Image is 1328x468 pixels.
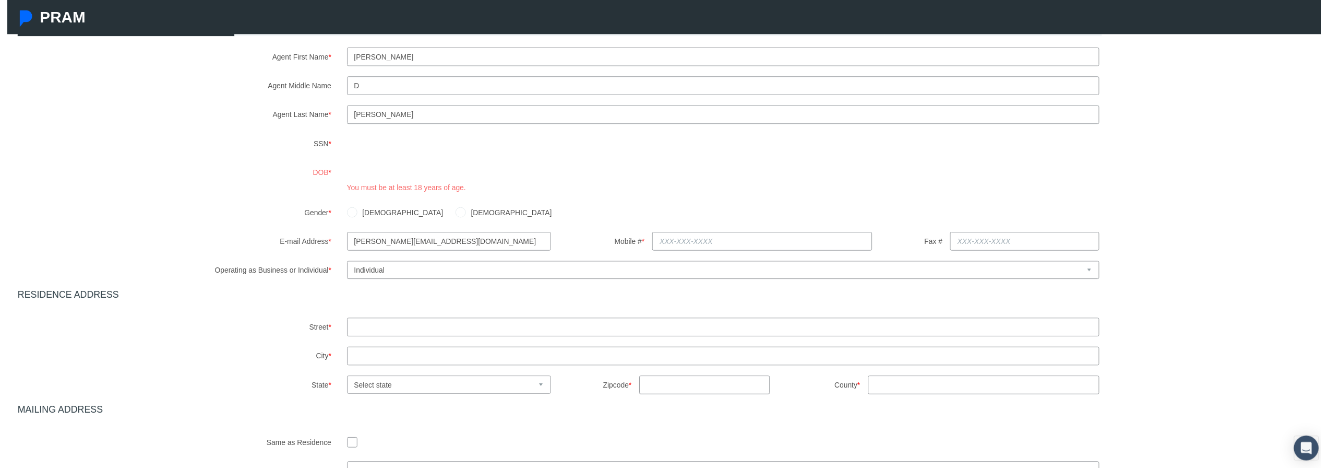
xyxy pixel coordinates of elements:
label: Gender [3,206,336,224]
label: Fax # [890,235,945,253]
label: Same as Residence [3,438,336,456]
label: [DEMOGRAPHIC_DATA] [463,209,551,221]
label: Operating as Business or Individual [3,264,336,282]
label: Agent Middle Name [3,77,336,96]
label: State [114,380,336,398]
label: Mobile # [565,235,644,253]
label: Street [3,321,336,340]
span: PRAM [33,8,79,26]
div: Open Intercom Messenger [1300,440,1325,465]
label: Agent First Name [3,48,336,67]
h4: MAILING ADDRESS [10,409,1325,420]
h4: RESIDENCE ADDRESS [10,292,1325,304]
label: Agent Last Name [3,107,336,125]
label: E-mail Address [114,235,336,253]
input: XXX-XXX-XXXX [652,235,874,253]
label: SSN [3,136,336,155]
label: Zipcode [557,380,631,398]
label: DOB [3,165,336,195]
img: Pram Partner [10,10,27,27]
label: City [3,350,336,369]
label: [DEMOGRAPHIC_DATA] [354,209,441,221]
span: You must be at least 18 years of age. [343,185,464,194]
input: XXX-XXX-XXXX [953,235,1104,253]
label: County [779,380,862,398]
